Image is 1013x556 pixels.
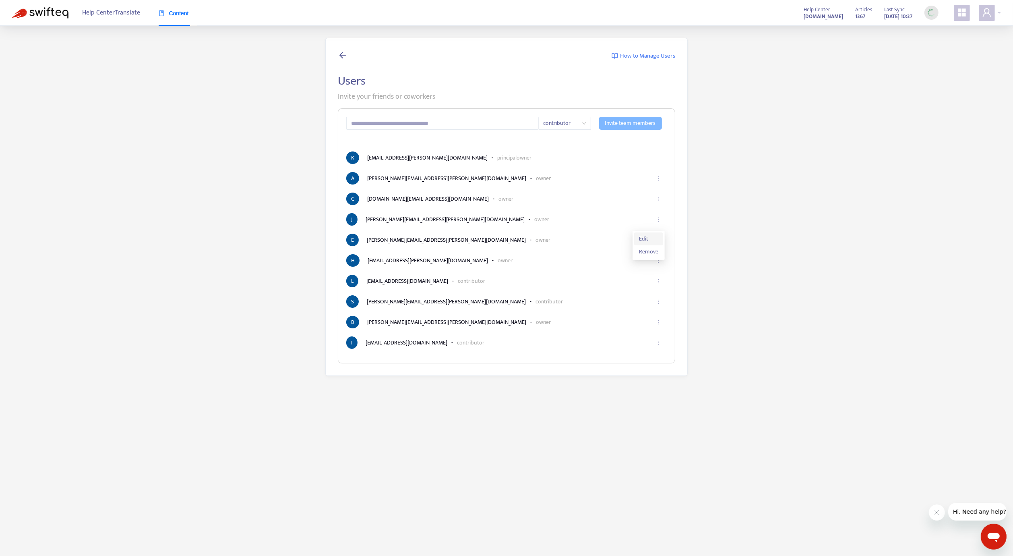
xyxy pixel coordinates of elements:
button: Invite team members [599,117,662,130]
span: ellipsis [655,196,661,202]
li: [PERSON_NAME][EMAIL_ADDRESS][PERSON_NAME][DOMAIN_NAME] [346,213,667,226]
b: - [530,318,532,326]
span: Content [159,10,189,17]
b: - [530,236,531,244]
p: Invite your friends or coworkers [338,91,675,102]
span: I [346,336,358,349]
b: - [492,154,493,162]
span: C [346,193,359,205]
span: Last Sync [884,5,905,14]
b: - [492,256,494,265]
span: user [982,8,992,17]
button: ellipsis [651,190,664,208]
span: J [346,213,358,226]
li: [DOMAIN_NAME][EMAIL_ADDRESS][DOMAIN_NAME] [346,193,667,205]
b: - [530,174,532,183]
span: S [346,295,359,308]
span: ellipsis [655,258,661,263]
h2: Users [338,74,675,88]
button: ellipsis [651,211,664,228]
p: contributor [457,338,484,347]
li: [PERSON_NAME][EMAIL_ADDRESS][PERSON_NAME][DOMAIN_NAME] [346,295,667,308]
p: owner [536,318,551,326]
li: [EMAIL_ADDRESS][PERSON_NAME][DOMAIN_NAME] [346,151,667,164]
p: owner [536,174,551,183]
b: - [530,297,531,306]
b: - [529,215,530,224]
strong: [DATE] 10:37 [884,12,912,21]
span: contributor [544,117,586,129]
iframe: Message from company [948,503,1007,521]
span: Remove [639,247,658,256]
p: contributor [458,277,485,285]
li: [PERSON_NAME][EMAIL_ADDRESS][PERSON_NAME][DOMAIN_NAME] [346,172,667,185]
b: - [452,277,454,285]
span: ellipsis [655,319,661,325]
img: sync_loading.0b5143dde30e3a21642e.gif [926,8,937,18]
span: K [346,151,359,164]
span: L [346,275,358,287]
a: How to Manage Users [612,50,675,62]
span: appstore [957,8,967,17]
span: Articles [855,5,872,14]
li: [EMAIL_ADDRESS][DOMAIN_NAME] [346,336,667,349]
span: B [346,316,359,328]
button: ellipsis [651,272,664,290]
iframe: Close message [929,504,945,521]
span: book [159,10,164,16]
p: principal owner [497,154,531,162]
button: ellipsis [651,170,664,187]
p: owner [498,195,513,203]
span: Edit [639,234,658,243]
button: ellipsis [651,334,664,352]
img: Swifteq [12,7,68,19]
button: ellipsis [651,293,664,311]
span: Help Center [804,5,830,14]
a: [DOMAIN_NAME] [804,12,843,21]
p: owner [535,236,550,244]
b: - [493,195,494,203]
p: contributor [535,297,563,306]
button: ellipsis [651,252,664,270]
iframe: Button to launch messaging window [981,524,1007,550]
span: ellipsis [655,217,661,222]
li: [PERSON_NAME][EMAIL_ADDRESS][PERSON_NAME][DOMAIN_NAME] [346,316,667,328]
span: ellipsis [655,176,661,181]
p: owner [534,215,549,224]
li: [PERSON_NAME][EMAIL_ADDRESS][PERSON_NAME][DOMAIN_NAME] [346,234,667,246]
span: A [346,172,359,185]
span: How to Manage Users [620,52,675,61]
strong: 1367 [855,12,865,21]
img: image-link [612,53,618,59]
span: E [346,234,359,246]
li: [EMAIL_ADDRESS][DOMAIN_NAME] [346,275,667,287]
span: ellipsis [655,340,661,346]
b: - [451,338,453,347]
li: [EMAIL_ADDRESS][PERSON_NAME][DOMAIN_NAME] [346,254,667,267]
span: H [346,254,360,267]
p: owner [498,256,513,265]
button: ellipsis [651,313,664,331]
span: ellipsis [655,278,661,284]
span: ellipsis [655,299,661,305]
span: Help Center Translate [83,5,141,21]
